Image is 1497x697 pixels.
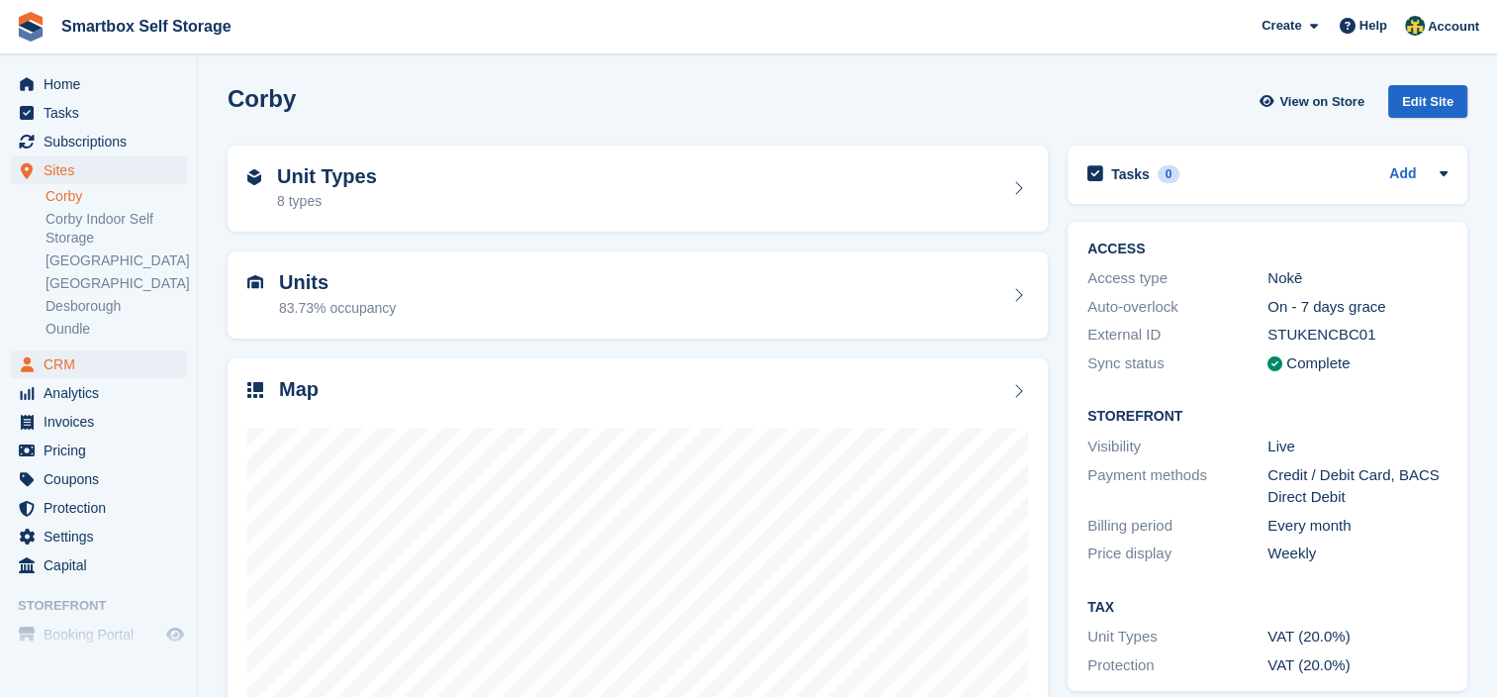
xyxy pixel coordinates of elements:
[44,621,162,648] span: Booking Portal
[46,210,187,248] a: Corby Indoor Self Storage
[44,437,162,464] span: Pricing
[10,551,187,579] a: menu
[44,70,162,98] span: Home
[1267,296,1448,319] div: On - 7 days grace
[1158,165,1180,183] div: 0
[1087,267,1267,290] div: Access type
[247,169,261,185] img: unit-type-icn-2b2737a686de81e16bb02015468b77c625bbabd49415b5ef34ead5e3b44a266d.svg
[10,156,187,184] a: menu
[1428,17,1479,37] span: Account
[228,251,1048,339] a: Units 83.73% occupancy
[53,10,239,43] a: Smartbox Self Storage
[1087,600,1448,616] h2: Tax
[44,99,162,127] span: Tasks
[1087,296,1267,319] div: Auto-overlock
[44,523,162,550] span: Settings
[1087,352,1267,375] div: Sync status
[228,146,1048,233] a: Unit Types 8 types
[1267,515,1448,538] div: Every month
[1087,436,1267,458] div: Visibility
[18,596,197,616] span: Storefront
[1257,85,1372,118] a: View on Store
[16,12,46,42] img: stora-icon-8386f47178a22dfd0bd8f6a31ec36ba5ce8667c1dd55bd0f319d3a0aa187defe.svg
[44,156,162,184] span: Sites
[277,165,377,188] h2: Unit Types
[10,128,187,155] a: menu
[46,320,187,339] a: Oundle
[44,551,162,579] span: Capital
[1267,436,1448,458] div: Live
[1087,515,1267,538] div: Billing period
[10,621,187,648] a: menu
[1267,626,1448,648] div: VAT (20.0%)
[1267,324,1448,347] div: STUKENCBC01
[46,187,187,206] a: Corby
[10,350,187,378] a: menu
[1359,16,1387,36] span: Help
[44,379,162,407] span: Analytics
[44,128,162,155] span: Subscriptions
[1286,352,1350,375] div: Complete
[10,523,187,550] a: menu
[1087,464,1267,509] div: Payment methods
[1087,626,1267,648] div: Unit Types
[279,378,319,401] h2: Map
[44,408,162,436] span: Invoices
[44,494,162,522] span: Protection
[279,271,396,294] h2: Units
[10,494,187,522] a: menu
[277,191,377,212] div: 8 types
[46,251,187,270] a: [GEOGRAPHIC_DATA]
[46,297,187,316] a: Desborough
[1087,409,1448,425] h2: Storefront
[10,408,187,436] a: menu
[1388,85,1467,126] a: Edit Site
[1279,92,1364,112] span: View on Store
[279,298,396,319] div: 83.73% occupancy
[1262,16,1301,36] span: Create
[1267,654,1448,677] div: VAT (20.0%)
[1267,464,1448,509] div: Credit / Debit Card, BACS Direct Debit
[1111,165,1150,183] h2: Tasks
[10,437,187,464] a: menu
[1087,324,1267,347] div: External ID
[1267,267,1448,290] div: Nokē
[10,99,187,127] a: menu
[1087,654,1267,677] div: Protection
[228,85,296,112] h2: Corby
[1267,543,1448,565] div: Weekly
[46,274,187,293] a: [GEOGRAPHIC_DATA]
[1389,163,1416,186] a: Add
[1087,543,1267,565] div: Price display
[247,382,263,398] img: map-icn-33ee37083ee616e46c38cad1a60f524a97daa1e2b2c8c0bc3eb3415660979fc1.svg
[247,275,263,289] img: unit-icn-7be61d7bf1b0ce9d3e12c5938cc71ed9869f7b940bace4675aadf7bd6d80202e.svg
[10,465,187,493] a: menu
[1405,16,1425,36] img: Faye Hammond
[44,350,162,378] span: CRM
[44,465,162,493] span: Coupons
[10,70,187,98] a: menu
[163,623,187,647] a: Preview store
[1087,242,1448,257] h2: ACCESS
[10,379,187,407] a: menu
[1388,85,1467,118] div: Edit Site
